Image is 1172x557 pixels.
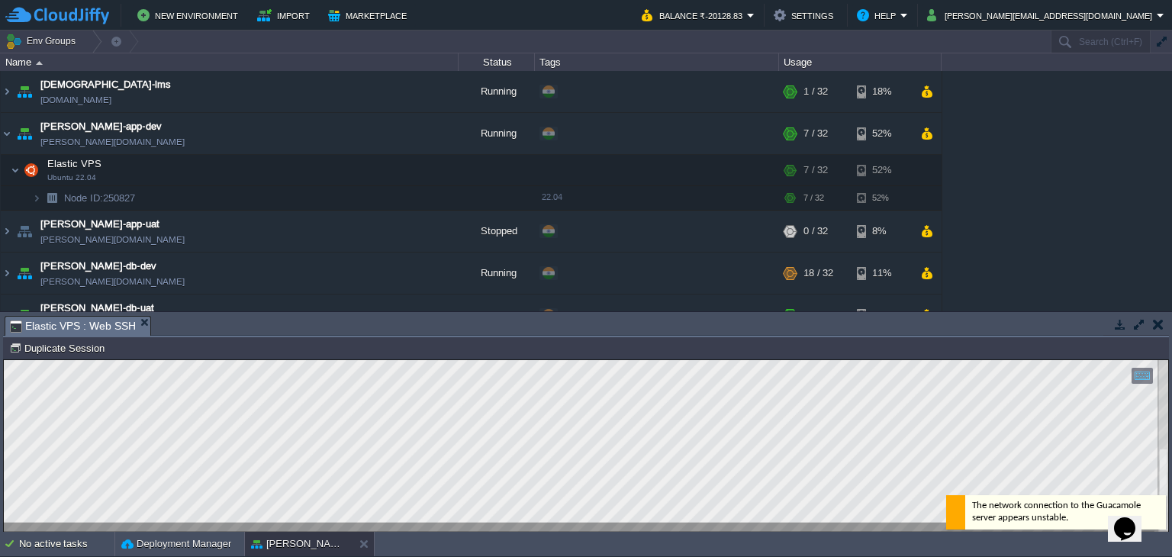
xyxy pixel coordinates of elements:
span: [PERSON_NAME][DOMAIN_NAME] [40,274,185,289]
div: 52% [857,186,906,210]
a: [DEMOGRAPHIC_DATA]-lms [40,77,171,92]
a: [PERSON_NAME][DOMAIN_NAME] [40,232,185,247]
button: Help [857,6,900,24]
a: [PERSON_NAME]-db-dev [40,259,156,274]
img: AMDAwAAAACH5BAEAAAAALAAAAAABAAEAAAICRAEAOw== [14,113,35,154]
a: [PERSON_NAME]-app-dev [40,119,162,134]
div: 11% [857,295,906,336]
img: AMDAwAAAACH5BAEAAAAALAAAAAABAAEAAAICRAEAOw== [1,113,13,154]
div: 52% [857,113,906,154]
div: 1 / 32 [803,71,828,112]
div: Running [459,253,535,294]
img: AMDAwAAAACH5BAEAAAAALAAAAAABAAEAAAICRAEAOw== [36,61,43,65]
img: AMDAwAAAACH5BAEAAAAALAAAAAABAAEAAAICRAEAOw== [14,71,35,112]
img: AMDAwAAAACH5BAEAAAAALAAAAAABAAEAAAICRAEAOw== [1,295,13,336]
button: New Environment [137,6,243,24]
a: Elastic VPSUbuntu 22.04 [46,158,104,169]
img: AMDAwAAAACH5BAEAAAAALAAAAAABAAEAAAICRAEAOw== [21,155,42,185]
button: Deployment Manager [121,536,231,552]
a: [DOMAIN_NAME] [40,92,111,108]
div: No active tasks [19,532,114,556]
img: AMDAwAAAACH5BAEAAAAALAAAAAABAAEAAAICRAEAOw== [14,211,35,252]
div: Running [459,113,535,154]
button: Duplicate Session [9,341,109,355]
div: 7 / 32 [803,113,828,154]
div: The network connection to the Guacamole server appears unstable. [942,135,1162,169]
div: 8% [857,211,906,252]
a: Node ID:250827 [63,192,137,204]
span: 250827 [63,192,137,204]
button: [PERSON_NAME]-app-dev [251,536,347,552]
a: [PERSON_NAME]-db-uat [40,301,154,316]
button: [PERSON_NAME][EMAIL_ADDRESS][DOMAIN_NAME] [927,6,1157,24]
div: Tags [536,53,778,71]
div: Running [459,71,535,112]
button: Balance ₹-20128.83 [642,6,747,24]
img: AMDAwAAAACH5BAEAAAAALAAAAAABAAEAAAICRAEAOw== [14,295,35,336]
a: [PERSON_NAME][DOMAIN_NAME] [40,134,185,150]
img: AMDAwAAAACH5BAEAAAAALAAAAAABAAEAAAICRAEAOw== [32,186,41,210]
button: Settings [774,6,838,24]
div: 11 / 40 [803,295,833,336]
span: Ubuntu 22.04 [47,173,96,182]
div: 52% [857,155,906,185]
div: 7 / 32 [803,186,824,210]
span: Elastic VPS : Web SSH [10,317,136,336]
button: Import [257,6,314,24]
img: AMDAwAAAACH5BAEAAAAALAAAAAABAAEAAAICRAEAOw== [14,253,35,294]
img: AMDAwAAAACH5BAEAAAAALAAAAAABAAEAAAICRAEAOw== [1,253,13,294]
img: AMDAwAAAACH5BAEAAAAALAAAAAABAAEAAAICRAEAOw== [41,186,63,210]
span: 22.04 [542,192,562,201]
button: Marketplace [328,6,411,24]
div: Status [459,53,534,71]
div: Stopped [459,211,535,252]
img: AMDAwAAAACH5BAEAAAAALAAAAAABAAEAAAICRAEAOw== [1,71,13,112]
div: 0 / 32 [803,211,828,252]
div: 11% [857,253,906,294]
span: Elastic VPS [46,157,104,170]
img: AMDAwAAAACH5BAEAAAAALAAAAAABAAEAAAICRAEAOw== [1,211,13,252]
button: Env Groups [5,31,81,52]
img: CloudJiffy [5,6,109,25]
div: 7 / 32 [803,155,828,185]
iframe: chat widget [1108,496,1157,542]
a: [PERSON_NAME]-app-uat [40,217,159,232]
div: Name [2,53,458,71]
div: Usage [780,53,941,71]
div: Running [459,295,535,336]
span: Node ID: [64,192,103,204]
div: 18% [857,71,906,112]
img: AMDAwAAAACH5BAEAAAAALAAAAAABAAEAAAICRAEAOw== [11,155,20,185]
div: 18 / 32 [803,253,833,294]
